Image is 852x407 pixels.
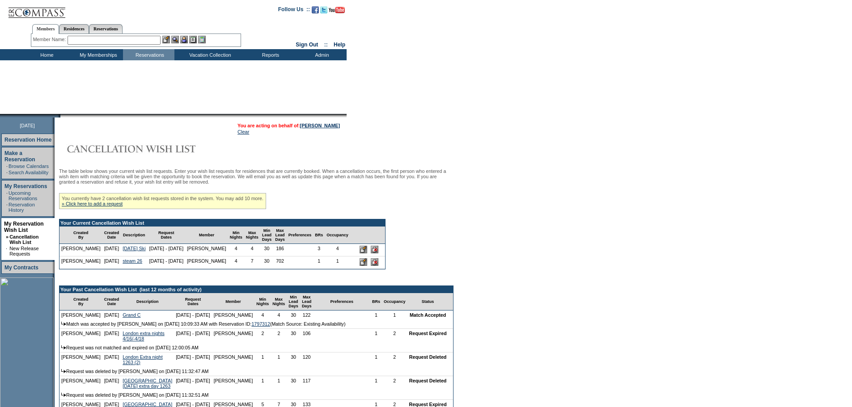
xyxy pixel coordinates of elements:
a: Follow us on Twitter [320,9,327,14]
a: London extra nights 4/16/-4/18 [123,331,165,341]
a: » Click here to add a request [62,201,123,206]
div: You currently have 2 cancellation wish list requests stored in the system. You may add 10 more. [59,193,266,209]
a: Make a Reservation [4,150,35,163]
td: 2 [271,329,287,343]
td: 1 [254,352,271,367]
td: Preferences [287,227,314,244]
a: Members [32,24,59,34]
td: Request was deleted by [PERSON_NAME] on [DATE] 11:32:47 AM [59,367,453,376]
td: · [6,190,8,201]
nobr: [DATE] - [DATE] [176,354,210,360]
td: Created By [59,227,102,244]
td: Your Current Cancellation Wish List [59,219,385,227]
td: Created By [59,293,102,310]
a: My Reservation Wish List [4,221,44,233]
td: 1 [370,352,382,367]
td: Min Lead Days [287,293,300,310]
td: [PERSON_NAME] [59,329,102,343]
img: b_edit.gif [162,36,170,43]
td: 4 [228,256,244,269]
td: Home [20,49,72,60]
a: Clear [237,129,249,134]
td: Reservations [123,49,174,60]
td: 2 [382,352,407,367]
img: b_calculator.gif [198,36,206,43]
td: 2 [382,376,407,390]
td: Occupancy [325,227,350,244]
td: [DATE] [102,310,121,319]
td: 2 [254,329,271,343]
td: Description [121,227,147,244]
td: [PERSON_NAME] [59,310,102,319]
img: View [171,36,179,43]
img: Reservations [189,36,197,43]
td: My Memberships [72,49,123,60]
td: [PERSON_NAME] [212,329,255,343]
td: Follow Us :: [278,5,310,16]
td: 30 [287,310,300,319]
td: Member [212,293,255,310]
td: 2 [382,329,407,343]
nobr: Request Deleted [409,378,447,383]
td: 120 [300,352,314,367]
td: 106 [300,329,314,343]
td: Match was accepted by [PERSON_NAME] on [DATE] 10:09:33 AM with Reservation ID: (Match Source: Exi... [59,319,453,329]
a: Subscribe to our YouTube Channel [329,9,345,14]
td: Status [407,293,449,310]
a: Reservation Home [4,137,51,143]
b: » [6,234,8,239]
a: London Extra night 1263 (2) [123,354,162,365]
img: arrow.gif [61,345,66,349]
nobr: [DATE] - [DATE] [176,312,210,318]
td: Min Nights [254,293,271,310]
td: Max Nights [244,227,260,244]
img: arrow.gif [61,393,66,397]
a: Become our fan on Facebook [312,9,319,14]
a: My Reservations [4,183,47,189]
img: arrow.gif [61,369,66,373]
a: Search Availability [8,170,48,175]
td: Request was not matched and expired on [DATE] 12:00:05 AM [59,343,453,352]
a: Browse Calendars [8,164,49,169]
td: 1 [370,329,382,343]
td: Vacation Collection [174,49,244,60]
td: [PERSON_NAME] [59,244,102,256]
span: [DATE] [20,123,35,128]
td: · [6,164,8,169]
td: 1 [271,376,287,390]
a: Cancellation Wish List [9,234,38,245]
img: arrow.gif [61,322,66,326]
td: Reports [244,49,295,60]
td: [PERSON_NAME] [59,376,102,390]
div: Member Name: [33,36,68,43]
td: [PERSON_NAME] [212,310,255,319]
td: BRs [370,293,382,310]
td: Max Nights [271,293,287,310]
td: Created Date [102,227,121,244]
td: 1 [370,310,382,319]
td: Request was deleted by [PERSON_NAME] on [DATE] 11:32:51 AM [59,390,453,400]
td: 1 [370,376,382,390]
td: [PERSON_NAME] [212,352,255,367]
img: blank.gif [60,114,61,117]
td: 4 [325,244,350,256]
td: 30 [260,256,274,269]
a: Reservations [89,24,123,34]
a: My Contracts [4,264,38,271]
img: Follow us on Twitter [320,6,327,13]
td: 117 [300,376,314,390]
td: Created Date [102,293,121,310]
td: Min Nights [228,227,244,244]
td: [PERSON_NAME] [185,244,228,256]
nobr: Request Expired [409,402,447,407]
td: [DATE] [102,352,121,367]
td: Occupancy [382,293,407,310]
span: :: [324,42,328,48]
img: Cancellation Wish List [59,140,238,158]
td: 30 [287,376,300,390]
nobr: [DATE] - [DATE] [176,402,210,407]
td: 30 [287,352,300,367]
td: Description [121,293,174,310]
a: [PERSON_NAME] [300,123,340,128]
td: Preferences [313,293,370,310]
